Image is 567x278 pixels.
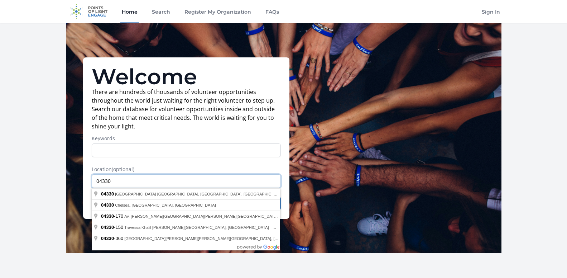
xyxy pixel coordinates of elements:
[101,236,124,241] span: -060
[124,214,423,218] span: Av. [PERSON_NAME][GEOGRAPHIC_DATA][PERSON_NAME][GEOGRAPHIC_DATA], [GEOGRAPHIC_DATA] - State of [G...
[101,213,114,219] span: 04330
[92,174,281,188] input: Enter a location
[124,225,371,230] span: Travessa Khalil [PERSON_NAME][GEOGRAPHIC_DATA], [GEOGRAPHIC_DATA] - State of [GEOGRAPHIC_DATA], [...
[101,225,124,230] span: -150
[101,191,114,197] span: 04330
[92,166,281,173] label: Location
[101,202,114,208] span: 04330
[92,88,281,131] p: There are hundreds of thousands of volunteer opportunities throughout the world just waiting for ...
[101,213,124,219] span: -170
[115,203,216,207] span: Chelsea, [GEOGRAPHIC_DATA], [GEOGRAPHIC_DATA]
[92,66,281,88] h1: Welcome
[124,236,402,241] span: [GEOGRAPHIC_DATA][PERSON_NAME][PERSON_NAME][GEOGRAPHIC_DATA], [GEOGRAPHIC_DATA] - [GEOGRAPHIC_DAT...
[112,166,134,173] span: (optional)
[101,225,114,230] span: 04330
[115,192,284,196] span: [GEOGRAPHIC_DATA] [GEOGRAPHIC_DATA], [GEOGRAPHIC_DATA], [GEOGRAPHIC_DATA]
[92,135,281,142] label: Keywords
[101,236,114,241] span: 04330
